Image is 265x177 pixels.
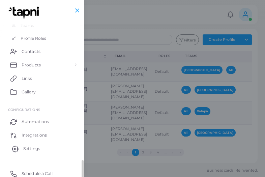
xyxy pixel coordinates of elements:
[5,128,79,142] a: Integrations
[21,23,34,29] span: Teams
[5,45,79,58] a: Contacts
[8,108,40,112] span: Configurations
[5,19,79,32] a: Teams
[22,62,41,68] span: Products
[22,132,47,138] span: Integrations
[22,119,49,125] span: Automations
[5,71,79,85] a: Links
[5,115,79,128] a: Automations
[22,171,53,177] span: Schedule a Call
[5,32,79,45] a: Profile Roles
[5,85,79,98] a: Gallery
[22,89,36,95] span: Gallery
[6,6,43,19] img: logo
[21,35,46,41] span: Profile Roles
[5,58,79,71] a: Products
[5,142,79,155] a: Settings
[23,146,40,152] span: Settings
[22,76,32,82] span: Links
[22,49,40,55] span: Contacts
